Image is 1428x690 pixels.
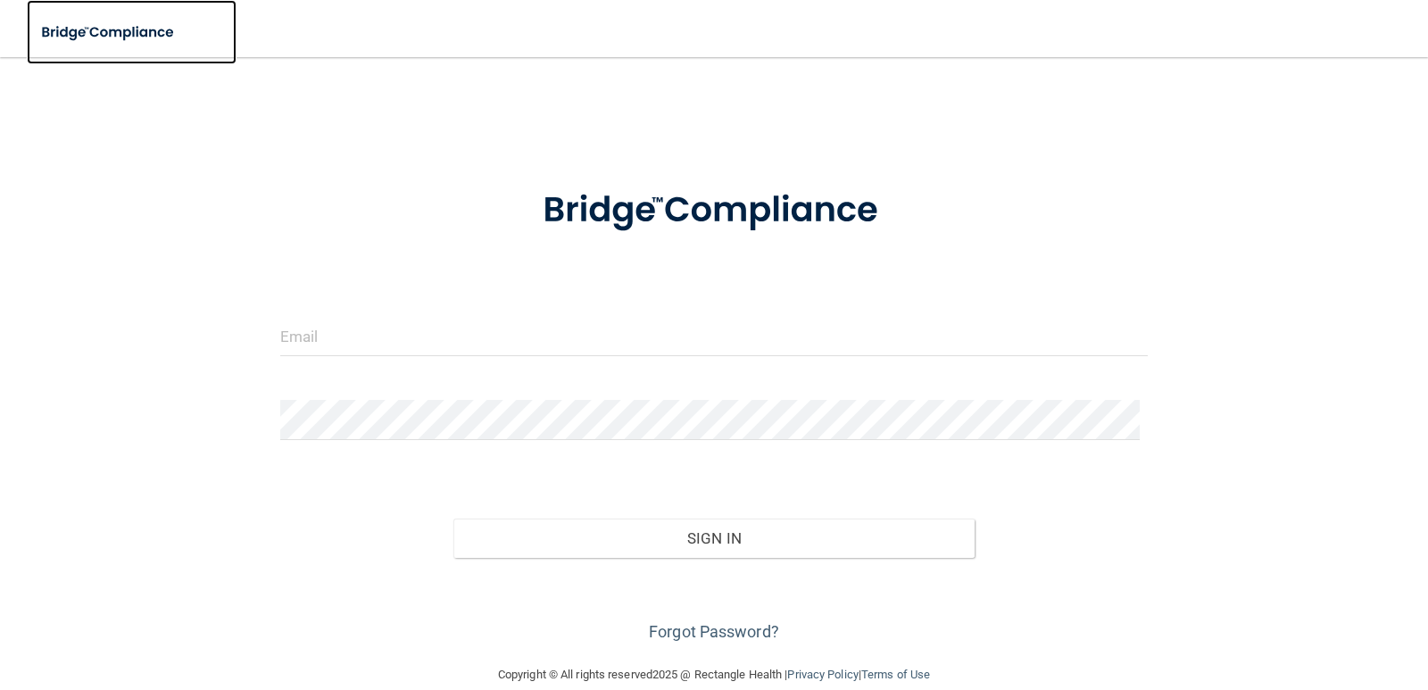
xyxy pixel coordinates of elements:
[787,668,858,681] a: Privacy Policy
[649,622,779,641] a: Forgot Password?
[27,14,191,51] img: bridge_compliance_login_screen.278c3ca4.svg
[506,164,922,257] img: bridge_compliance_login_screen.278c3ca4.svg
[280,316,1149,356] input: Email
[861,668,930,681] a: Terms of Use
[453,519,975,558] button: Sign In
